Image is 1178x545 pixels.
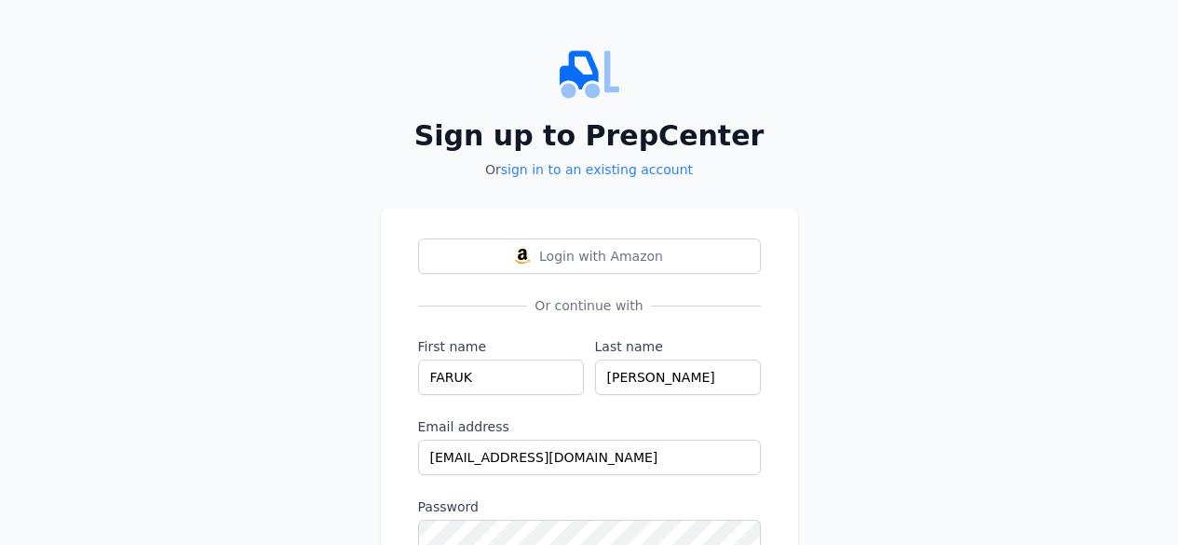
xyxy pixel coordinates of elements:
h2: Sign up to PrepCenter [381,119,798,153]
label: First name [418,337,584,356]
label: Last name [595,337,761,356]
img: Login with Amazon [515,249,530,264]
img: PrepCenter [381,45,798,104]
a: sign in to an existing account [501,162,693,177]
label: Email address [418,417,761,436]
span: Or continue with [527,296,650,315]
label: Password [418,497,761,516]
span: Login with Amazon [539,247,663,266]
p: Or [381,160,798,179]
button: Login with AmazonLogin with Amazon [418,238,761,274]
